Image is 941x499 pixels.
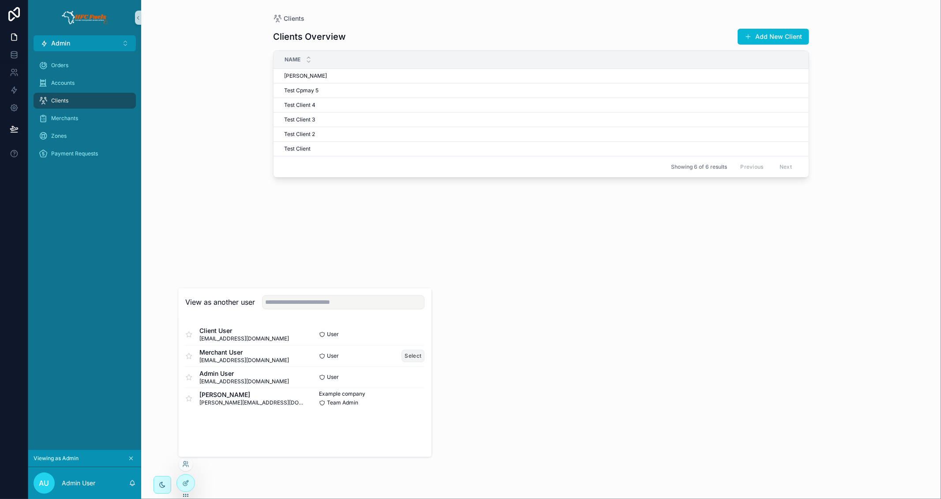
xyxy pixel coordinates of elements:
[34,57,136,73] a: Orders
[284,116,798,123] a: Test Client 3
[284,131,798,138] a: Test Client 2
[51,39,70,48] span: Admin
[284,72,798,79] a: [PERSON_NAME]
[284,116,315,123] span: Test Client 3
[284,102,798,109] a: Test Client 4
[39,478,49,488] span: AU
[199,357,289,364] span: [EMAIL_ADDRESS][DOMAIN_NAME]
[284,14,304,23] span: Clients
[62,479,95,488] p: Admin User
[284,72,327,79] span: [PERSON_NAME]
[273,14,304,23] a: Clients
[284,87,798,94] a: Test Cpmay 5
[319,390,365,397] span: Example company
[327,399,358,406] span: Team Admin
[285,56,300,63] span: Name
[199,348,289,357] span: Merchant User
[51,115,78,122] span: Merchants
[51,150,98,157] span: Payment Requests
[327,352,339,359] span: User
[51,97,68,104] span: Clients
[284,87,319,94] span: Test Cpmay 5
[284,145,311,152] span: Test Client
[61,11,109,25] img: App logo
[327,331,339,338] span: User
[34,455,79,462] span: Viewing as Admin
[199,399,305,406] span: [PERSON_NAME][EMAIL_ADDRESS][DOMAIN_NAME]
[402,350,425,363] button: Select
[51,79,75,87] span: Accounts
[327,374,339,381] span: User
[284,102,315,109] span: Test Client 4
[738,29,809,45] button: Add New Client
[34,35,136,51] button: Select Button
[28,51,141,173] div: scrollable content
[199,378,289,385] span: [EMAIL_ADDRESS][DOMAIN_NAME]
[199,369,289,378] span: Admin User
[34,128,136,144] a: Zones
[34,110,136,126] a: Merchants
[199,336,289,343] span: [EMAIL_ADDRESS][DOMAIN_NAME]
[34,146,136,162] a: Payment Requests
[284,131,315,138] span: Test Client 2
[34,93,136,109] a: Clients
[185,297,255,308] h2: View as another user
[51,62,68,69] span: Orders
[273,30,346,43] h1: Clients Overview
[284,145,798,152] a: Test Client
[34,75,136,91] a: Accounts
[199,390,305,399] span: [PERSON_NAME]
[199,327,289,336] span: Client User
[671,163,727,170] span: Showing 6 of 6 results
[51,132,67,140] span: Zones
